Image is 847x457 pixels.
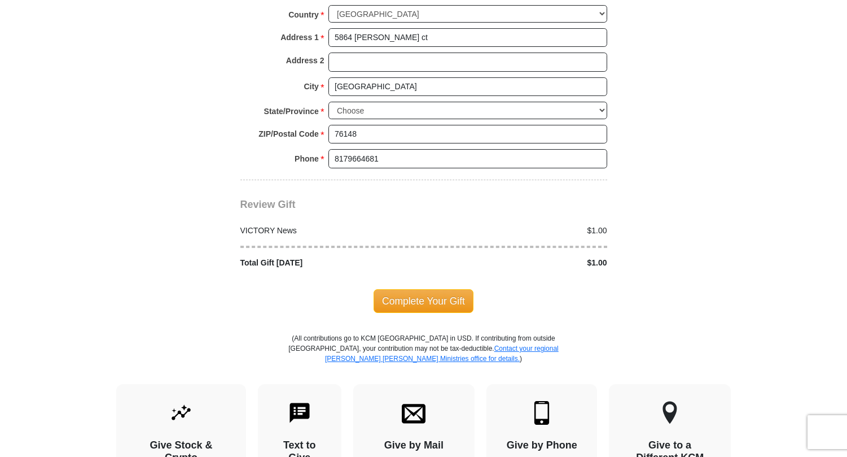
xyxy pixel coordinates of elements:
img: envelope.svg [402,401,425,425]
img: other-region [662,401,678,425]
span: Review Gift [240,199,296,210]
img: mobile.svg [530,401,554,425]
strong: State/Province [264,103,319,119]
div: $1.00 [424,225,613,237]
img: text-to-give.svg [288,401,311,425]
h4: Give by Mail [373,439,455,452]
div: VICTORY News [234,225,424,237]
h4: Give by Phone [506,439,577,452]
strong: ZIP/Postal Code [258,126,319,142]
span: Complete Your Gift [374,289,473,313]
strong: Country [288,7,319,23]
p: (All contributions go to KCM [GEOGRAPHIC_DATA] in USD. If contributing from outside [GEOGRAPHIC_D... [288,333,559,384]
strong: Address 2 [286,53,324,68]
div: $1.00 [424,257,613,269]
div: Total Gift [DATE] [234,257,424,269]
img: give-by-stock.svg [169,401,193,425]
strong: City [304,79,318,94]
strong: Address 1 [280,29,319,45]
strong: Phone [295,151,319,167]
